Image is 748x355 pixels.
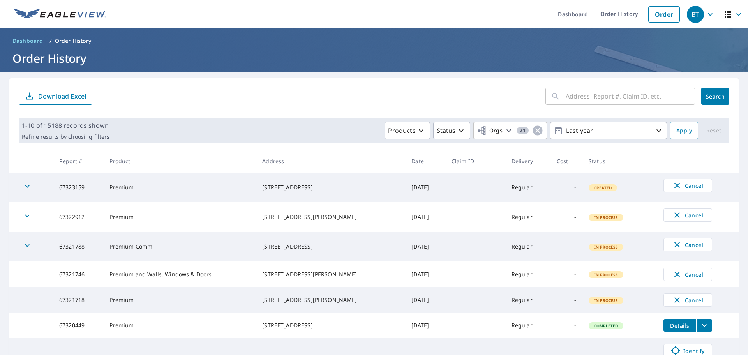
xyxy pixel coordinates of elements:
[550,150,582,173] th: Cost
[505,261,550,287] td: Regular
[53,313,104,338] td: 67320449
[405,313,445,338] td: [DATE]
[256,150,405,173] th: Address
[405,261,445,287] td: [DATE]
[103,232,256,261] td: Premium Comm.
[589,272,623,277] span: In Process
[405,202,445,232] td: [DATE]
[103,150,256,173] th: Product
[103,313,256,338] td: Premium
[262,184,399,191] div: [STREET_ADDRESS]
[550,232,582,261] td: -
[53,150,104,173] th: Report #
[262,213,399,221] div: [STREET_ADDRESS][PERSON_NAME]
[445,150,505,173] th: Claim ID
[701,88,729,105] button: Search
[262,270,399,278] div: [STREET_ADDRESS][PERSON_NAME]
[22,121,109,130] p: 1-10 of 15188 records shown
[550,287,582,313] td: -
[53,202,104,232] td: 67322912
[672,270,704,279] span: Cancel
[589,244,623,250] span: In Process
[53,261,104,287] td: 67321746
[505,287,550,313] td: Regular
[663,268,712,281] button: Cancel
[262,296,399,304] div: [STREET_ADDRESS][PERSON_NAME]
[505,173,550,202] td: Regular
[385,122,430,139] button: Products
[589,215,623,220] span: In Process
[663,319,696,332] button: detailsBtn-67320449
[405,232,445,261] td: [DATE]
[405,173,445,202] td: [DATE]
[505,313,550,338] td: Regular
[473,122,547,139] button: Orgs21
[672,181,704,190] span: Cancel
[38,92,86,101] p: Download Excel
[589,323,623,329] span: Completed
[103,287,256,313] td: Premium
[53,232,104,261] td: 67321788
[103,261,256,287] td: Premium and Walls, Windows & Doors
[707,93,723,100] span: Search
[49,36,52,46] li: /
[262,243,399,251] div: [STREET_ADDRESS]
[668,322,692,329] span: Details
[517,128,529,133] span: 21
[566,85,695,107] input: Address, Report #, Claim ID, etc.
[563,124,654,138] p: Last year
[687,6,704,23] div: BT
[648,6,680,23] a: Order
[405,150,445,173] th: Date
[19,88,92,105] button: Download Excel
[672,240,704,249] span: Cancel
[22,133,109,140] p: Refine results by choosing filters
[663,179,712,192] button: Cancel
[505,202,550,232] td: Regular
[505,150,550,173] th: Delivery
[388,126,415,135] p: Products
[103,202,256,232] td: Premium
[550,313,582,338] td: -
[676,126,692,136] span: Apply
[9,35,739,47] nav: breadcrumb
[670,122,698,139] button: Apply
[14,9,106,20] img: EV Logo
[9,35,46,47] a: Dashboard
[405,287,445,313] td: [DATE]
[672,210,704,220] span: Cancel
[582,150,657,173] th: Status
[550,261,582,287] td: -
[477,126,503,136] span: Orgs
[696,319,712,332] button: filesDropdownBtn-67320449
[505,232,550,261] td: Regular
[9,50,739,66] h1: Order History
[262,321,399,329] div: [STREET_ADDRESS]
[12,37,43,45] span: Dashboard
[53,173,104,202] td: 67323159
[437,126,456,135] p: Status
[672,295,704,305] span: Cancel
[663,238,712,251] button: Cancel
[103,173,256,202] td: Premium
[550,122,667,139] button: Last year
[663,293,712,307] button: Cancel
[589,185,616,191] span: Created
[433,122,470,139] button: Status
[550,173,582,202] td: -
[589,298,623,303] span: In Process
[55,37,92,45] p: Order History
[663,208,712,222] button: Cancel
[550,202,582,232] td: -
[53,287,104,313] td: 67321718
